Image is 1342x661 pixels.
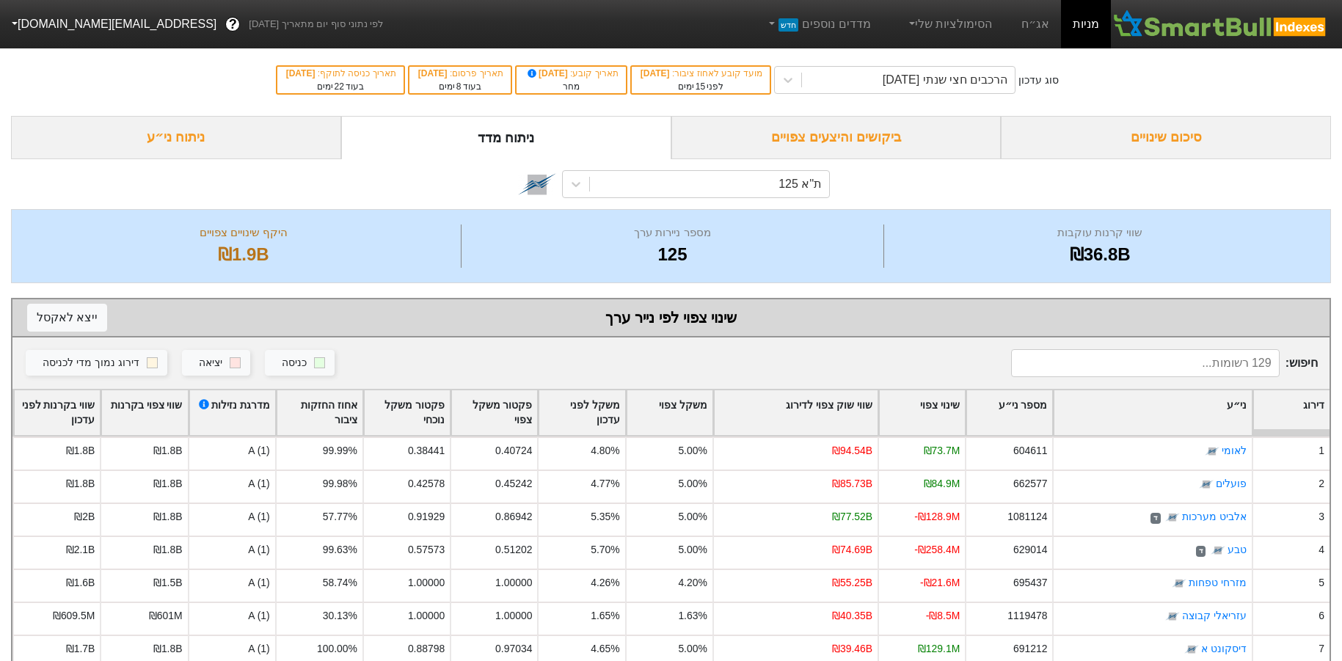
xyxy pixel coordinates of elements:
[1165,511,1180,525] img: tase link
[285,67,396,80] div: תאריך כניסה לתוקף :
[417,80,503,93] div: בעוד ימים
[456,81,462,92] span: 8
[66,542,95,558] div: ₪2.1B
[408,443,445,459] div: 0.38441
[495,509,532,525] div: 0.86942
[153,641,183,657] div: ₪1.8B
[323,575,357,591] div: 58.74%
[1319,575,1324,591] div: 5
[323,608,357,624] div: 30.13%
[888,241,1312,268] div: ₪36.8B
[1319,542,1324,558] div: 4
[418,68,450,78] span: [DATE]
[918,641,960,657] div: ₪129.1M
[924,476,960,492] div: ₪84.9M
[920,575,960,591] div: -₪21.6M
[465,241,880,268] div: 125
[1111,10,1330,39] img: SmartBull
[408,509,445,525] div: 0.91929
[1216,478,1247,490] a: פועלים
[495,641,532,657] div: 0.97034
[1228,544,1247,556] a: טבע
[832,509,872,525] div: ₪77.52B
[832,641,872,657] div: ₪39.46B
[408,476,445,492] div: 0.42578
[641,68,672,78] span: [DATE]
[1001,116,1331,159] div: סיכום שינויים
[1319,641,1324,657] div: 7
[323,476,357,492] div: 99.98%
[188,602,275,635] div: A (1)
[408,542,445,558] div: 0.57573
[43,355,139,371] div: דירוג נמוך מדי לכניסה
[1013,476,1047,492] div: 662577
[323,443,357,459] div: 99.99%
[525,68,571,78] span: [DATE]
[495,443,532,459] div: 0.40724
[417,67,503,80] div: תאריך פרסום :
[1007,608,1047,624] div: 1119478
[14,390,100,436] div: Toggle SortBy
[832,443,872,459] div: ₪94.54B
[1184,643,1199,657] img: tase link
[563,81,580,92] span: מחר
[188,569,275,602] div: A (1)
[265,350,335,376] button: כניסה
[639,67,762,80] div: מועד קובע לאחוז ציבור :
[1319,443,1324,459] div: 1
[341,116,671,159] div: ניתוח מדד
[1199,478,1214,492] img: tase link
[197,398,270,428] div: מדרגת נזילות
[539,390,624,436] div: Toggle SortBy
[714,390,878,436] div: Toggle SortBy
[1054,390,1252,436] div: Toggle SortBy
[26,350,167,376] button: דירוג נמוך מדי לכניסה
[1013,542,1047,558] div: 629014
[671,116,1002,159] div: ביקושים והיצעים צפויים
[66,443,95,459] div: ₪1.8B
[678,476,707,492] div: 5.00%
[900,10,999,39] a: הסימולציות שלי
[966,390,1052,436] div: Toggle SortBy
[408,641,445,657] div: 0.88798
[27,304,107,332] button: ייצא לאקסל
[1007,509,1047,525] div: 1081124
[30,241,457,268] div: ₪1.9B
[153,443,183,459] div: ₪1.8B
[229,15,237,34] span: ?
[524,67,619,80] div: תאריך קובע :
[1150,513,1160,525] span: ד
[199,355,222,371] div: יציאה
[678,608,707,624] div: 1.63%
[883,71,1008,89] div: הרכבים חצי שנתי [DATE]
[66,476,95,492] div: ₪1.8B
[495,542,532,558] div: 0.51202
[282,355,307,371] div: כניסה
[153,509,183,525] div: ₪1.8B
[1189,577,1247,589] a: מזרחי טפחות
[66,575,95,591] div: ₪1.6B
[678,443,707,459] div: 5.00%
[27,307,1315,329] div: שינוי צפוי לפי נייר ערך
[1165,610,1180,624] img: tase link
[627,390,712,436] div: Toggle SortBy
[914,509,960,525] div: -₪128.9M
[591,476,619,492] div: 4.77%
[286,68,318,78] span: [DATE]
[451,390,537,436] div: Toggle SortBy
[495,575,532,591] div: 1.00000
[323,542,357,558] div: 99.63%
[591,509,619,525] div: 5.35%
[518,165,556,203] img: tase link
[182,350,250,376] button: יציאה
[914,542,960,558] div: -₪258.4M
[153,476,183,492] div: ₪1.8B
[1319,608,1324,624] div: 6
[188,503,275,536] div: A (1)
[277,390,362,436] div: Toggle SortBy
[153,575,183,591] div: ₪1.5B
[285,80,396,93] div: בעוד ימים
[1013,575,1047,591] div: 695437
[408,575,445,591] div: 1.00000
[74,509,95,525] div: ₪2B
